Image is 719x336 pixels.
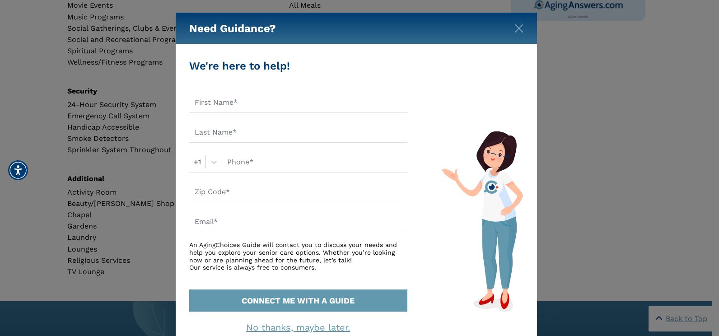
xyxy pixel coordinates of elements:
[514,22,523,31] button: Close
[442,131,523,312] img: match-guide-form.svg
[189,241,407,271] div: An AgingChoices Guide will contact you to discuss your needs and help you explore your senior car...
[8,160,28,180] div: Accessibility Menu
[246,322,350,333] a: No thanks, maybe later.
[189,13,276,44] h5: Need Guidance?
[189,182,407,202] input: Zip Code*
[189,289,407,312] button: CONNECT ME WITH A GUIDE
[189,211,407,232] input: Email*
[514,24,523,33] img: modal-close.svg
[189,58,407,74] div: We're here to help!
[189,92,407,113] input: First Name*
[222,152,407,173] input: Phone*
[189,122,407,143] input: Last Name*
